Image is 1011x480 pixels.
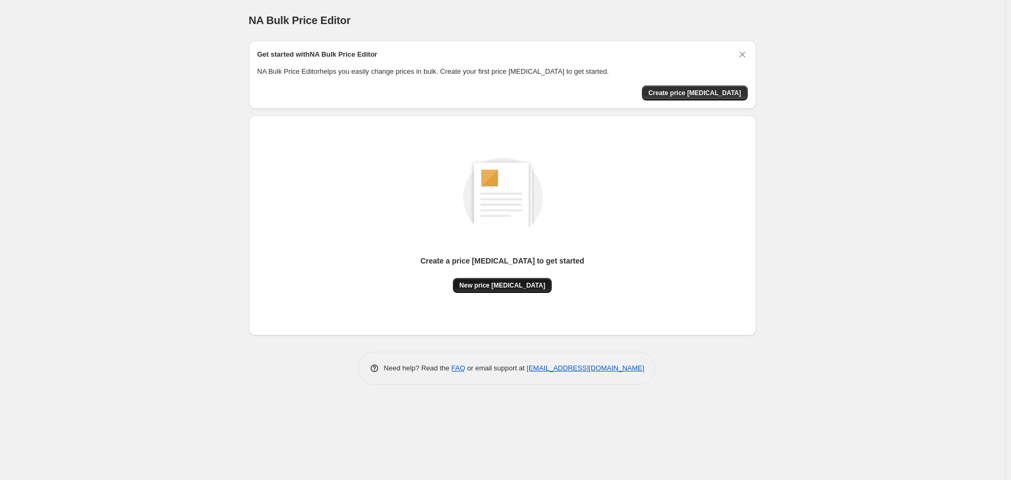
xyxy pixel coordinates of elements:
[257,49,378,60] h2: Get started with NA Bulk Price Editor
[257,66,748,77] p: NA Bulk Price Editor helps you easily change prices in bulk. Create your first price [MEDICAL_DAT...
[453,278,552,293] button: New price [MEDICAL_DATA]
[642,86,748,100] button: Create price change job
[527,364,644,372] a: [EMAIL_ADDRESS][DOMAIN_NAME]
[465,364,527,372] span: or email support at
[420,256,584,266] p: Create a price [MEDICAL_DATA] to get started
[451,364,465,372] a: FAQ
[459,281,545,290] span: New price [MEDICAL_DATA]
[737,49,748,60] button: Dismiss card
[249,14,351,26] span: NA Bulk Price Editor
[648,89,741,97] span: Create price [MEDICAL_DATA]
[384,364,452,372] span: Need help? Read the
